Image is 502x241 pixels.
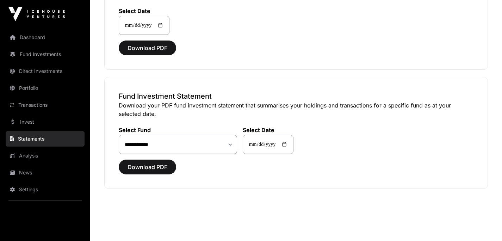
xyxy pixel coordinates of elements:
img: Icehouse Ventures Logo [8,7,65,21]
a: Invest [6,114,85,130]
label: Select Date [119,7,169,14]
a: News [6,165,85,180]
iframe: Chat Widget [467,207,502,241]
a: Settings [6,182,85,197]
p: Download your PDF fund investment statement that summarises your holdings and transactions for a ... [119,101,473,118]
a: Direct Investments [6,63,85,79]
a: Download PDF [119,48,176,55]
label: Select Date [243,126,293,134]
span: Download PDF [128,163,167,171]
a: Download PDF [119,167,176,174]
button: Download PDF [119,41,176,55]
a: Fund Investments [6,47,85,62]
a: Dashboard [6,30,85,45]
a: Analysis [6,148,85,163]
button: Download PDF [119,160,176,174]
span: Download PDF [128,44,167,52]
a: Statements [6,131,85,147]
a: Transactions [6,97,85,113]
h3: Fund Investment Statement [119,91,473,101]
a: Portfolio [6,80,85,96]
label: Select Fund [119,126,237,134]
